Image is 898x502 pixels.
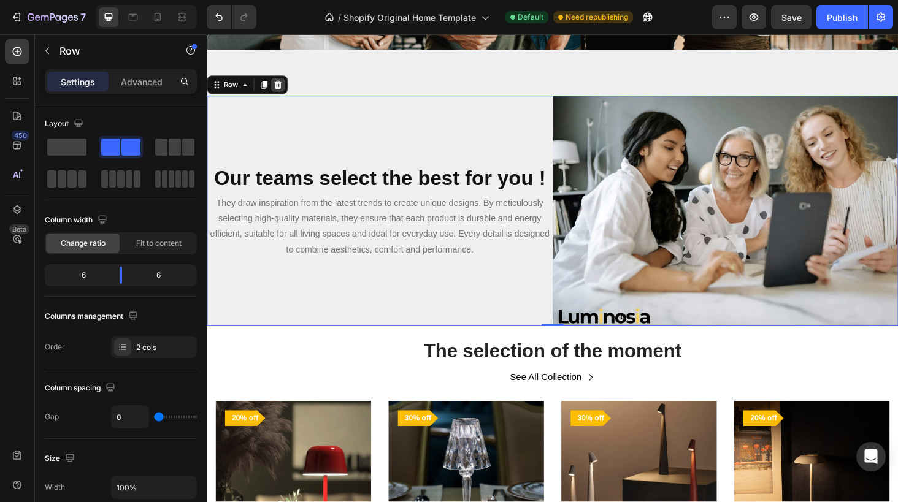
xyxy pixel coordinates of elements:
div: 6 [132,267,194,284]
p: Advanced [121,75,163,88]
span: Fit to content [136,238,182,249]
div: Layout [45,116,86,132]
input: Auto [112,476,196,498]
iframe: Design area [207,34,898,502]
div: Gap [45,411,59,422]
span: Need republishing [566,12,628,23]
p: 7 [80,10,86,25]
div: Columns management [45,308,140,325]
span: Save [781,12,802,23]
div: Publish [827,11,858,24]
p: Row [59,44,164,58]
div: Width [45,482,65,493]
button: Publish [816,5,868,29]
button: Save [771,5,812,29]
pre: 30% off [203,400,246,417]
div: Column spacing [45,380,118,397]
h2: The selection of the moment [9,323,727,352]
pre: 30% off [387,400,430,417]
div: 6 [47,267,110,284]
div: Undo/Redo [207,5,256,29]
img: gempages_581389846103196590-347639df-dffa-434b-896b-4e39800ed8a4.png [368,66,736,311]
pre: 20% off [571,400,614,417]
div: 2 cols [136,342,194,353]
p: Settings [61,75,95,88]
span: Change ratio [61,238,106,249]
pre: 20% off [19,400,62,417]
div: Beta [9,224,29,234]
input: Auto [112,406,148,428]
span: / [338,11,341,24]
div: See All Collection [323,357,399,375]
a: See All Collection [308,352,429,379]
button: 7 [5,5,91,29]
span: Shopify Original Home Template [343,11,476,24]
div: Size [45,451,77,467]
div: Column width [45,212,110,229]
div: Order [45,341,65,352]
div: Open Intercom Messenger [856,442,886,471]
div: 450 [12,131,29,140]
div: Row [15,48,36,59]
span: Default [518,12,543,23]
